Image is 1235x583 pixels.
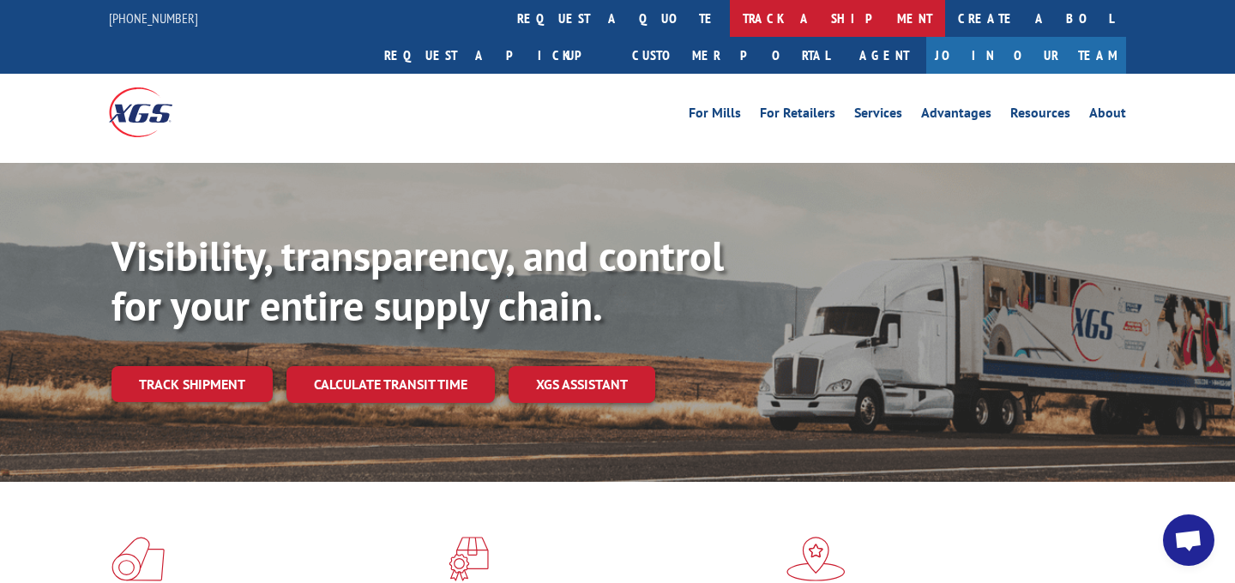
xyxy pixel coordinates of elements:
[111,366,273,402] a: Track shipment
[371,37,619,74] a: Request a pickup
[286,366,495,403] a: Calculate transit time
[111,537,165,581] img: xgs-icon-total-supply-chain-intelligence-red
[1010,106,1070,125] a: Resources
[109,9,198,27] a: [PHONE_NUMBER]
[1163,514,1214,566] div: Open chat
[509,366,655,403] a: XGS ASSISTANT
[449,537,489,581] img: xgs-icon-focused-on-flooring-red
[854,106,902,125] a: Services
[619,37,842,74] a: Customer Portal
[842,37,926,74] a: Agent
[689,106,741,125] a: For Mills
[921,106,991,125] a: Advantages
[111,229,724,332] b: Visibility, transparency, and control for your entire supply chain.
[760,106,835,125] a: For Retailers
[1089,106,1126,125] a: About
[926,37,1126,74] a: Join Our Team
[786,537,846,581] img: xgs-icon-flagship-distribution-model-red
